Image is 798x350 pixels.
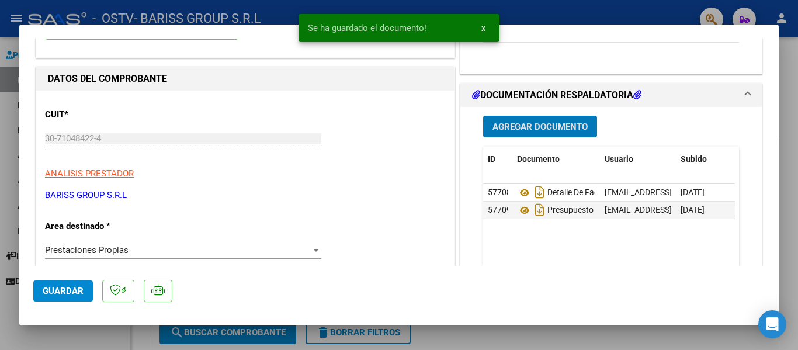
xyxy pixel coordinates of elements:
span: 57708 [488,188,511,197]
datatable-header-cell: Acción [734,147,793,172]
span: Se ha guardado el documento! [308,22,426,34]
p: BARISS GROUP S.R.L [45,189,446,202]
h1: DOCUMENTACIÓN RESPALDATORIA [472,88,641,102]
span: Agregar Documento [492,122,588,132]
span: Subido [681,154,707,164]
span: [DATE] [681,205,705,214]
span: x [481,23,485,33]
button: Guardar [33,280,93,302]
div: DOCUMENTACIÓN RESPALDATORIA [460,107,762,349]
span: Guardar [43,286,84,296]
i: Descargar documento [532,200,547,219]
p: CUIT [45,108,165,122]
button: x [472,18,495,39]
p: Area destinado * [45,220,165,233]
span: 57709 [488,205,511,214]
span: Presupuesto Lab. [PERSON_NAME][DATE] - [PERSON_NAME] [517,206,768,215]
div: Open Intercom Messenger [758,310,786,338]
span: Detalle De Factura N°14-1310 [517,188,654,197]
strong: DATOS DEL COMPROBANTE [48,73,167,84]
mat-expansion-panel-header: DOCUMENTACIÓN RESPALDATORIA [460,84,762,107]
span: ID [488,154,495,164]
span: [DATE] [681,188,705,197]
button: Agregar Documento [483,116,597,137]
span: Prestaciones Propias [45,245,129,255]
datatable-header-cell: Usuario [600,147,676,172]
span: Documento [517,154,560,164]
datatable-header-cell: Subido [676,147,734,172]
i: Descargar documento [532,183,547,202]
span: Usuario [605,154,633,164]
datatable-header-cell: ID [483,147,512,172]
span: ANALISIS PRESTADOR [45,168,134,179]
datatable-header-cell: Documento [512,147,600,172]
